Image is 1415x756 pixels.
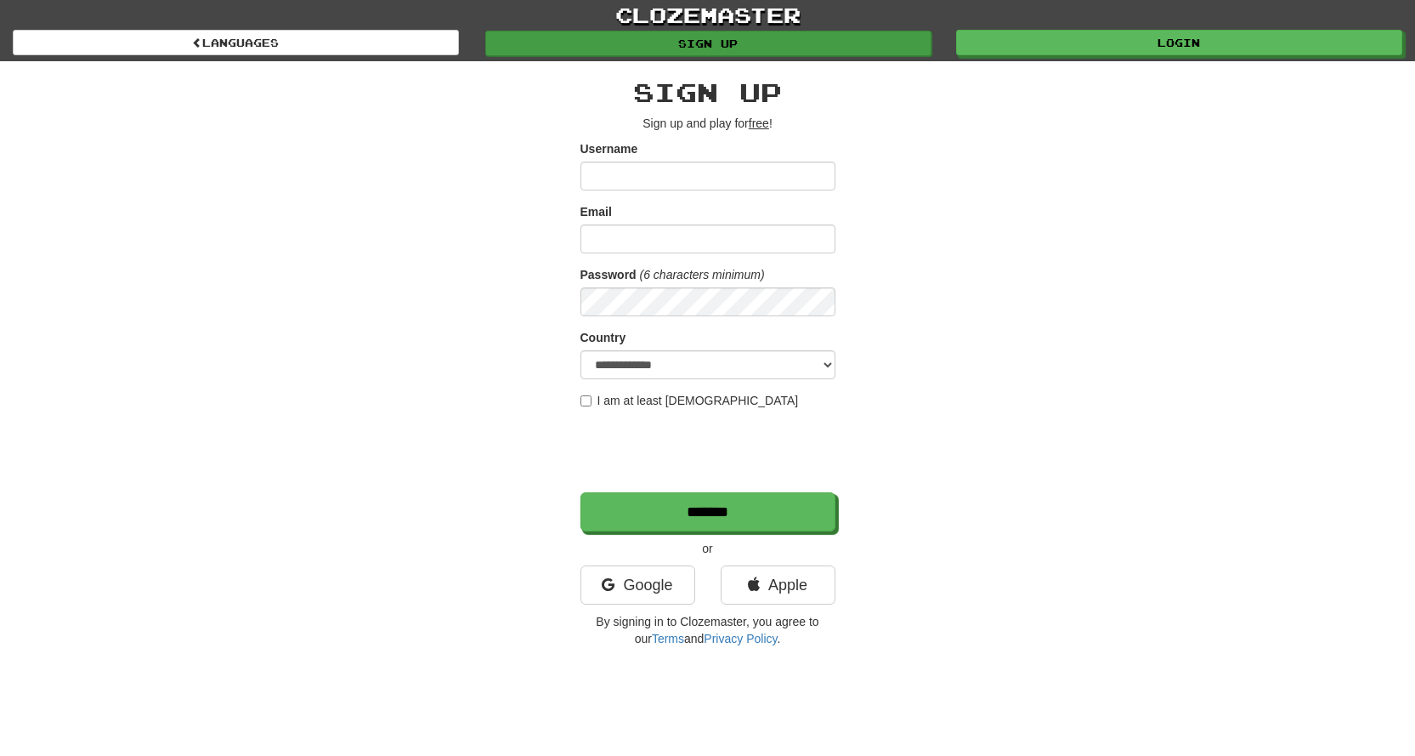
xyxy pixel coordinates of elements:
[580,395,591,406] input: I am at least [DEMOGRAPHIC_DATA]
[956,30,1402,55] a: Login
[13,30,459,55] a: Languages
[580,266,637,283] label: Password
[580,329,626,346] label: Country
[580,540,835,557] p: or
[721,566,835,605] a: Apple
[704,632,777,645] a: Privacy Policy
[640,268,765,281] em: (6 characters minimum)
[749,117,769,130] u: free
[580,78,835,106] h2: Sign up
[580,140,638,157] label: Username
[580,392,799,409] label: I am at least [DEMOGRAPHIC_DATA]
[580,203,612,220] label: Email
[580,418,839,484] iframe: reCAPTCHA
[485,31,931,56] a: Sign up
[580,115,835,132] p: Sign up and play for !
[580,613,835,647] p: By signing in to Clozemaster, you agree to our and .
[652,632,684,645] a: Terms
[580,566,695,605] a: Google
